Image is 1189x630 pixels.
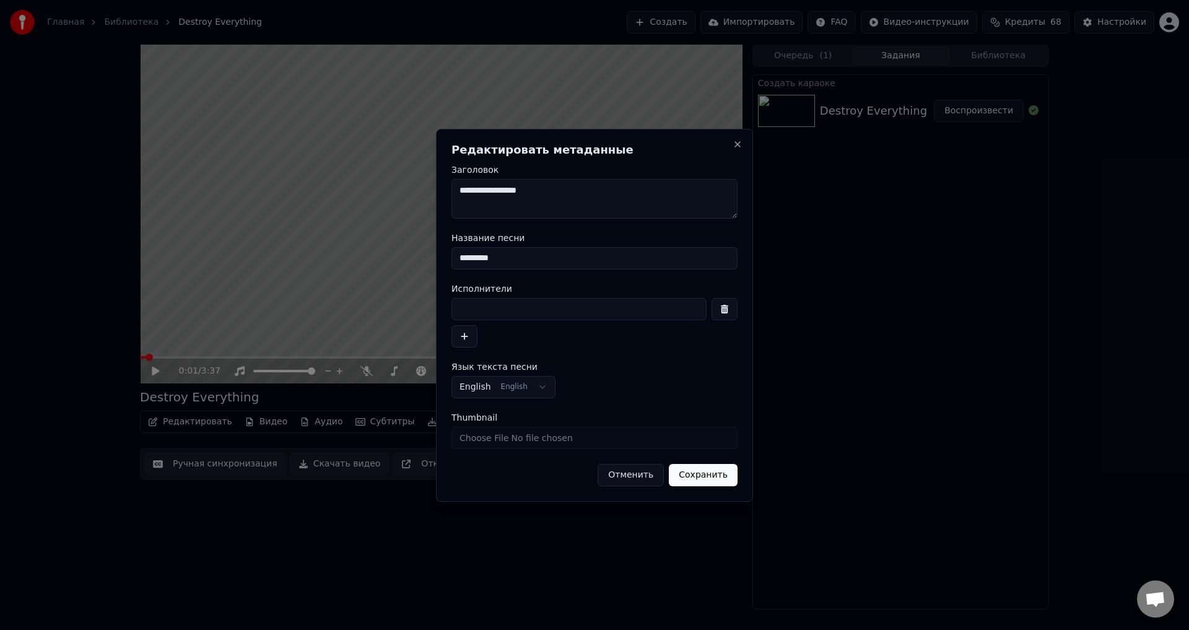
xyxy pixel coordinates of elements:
[598,464,664,486] button: Отменить
[451,362,538,371] span: Язык текста песни
[451,413,497,422] span: Thumbnail
[669,464,738,486] button: Сохранить
[451,165,738,174] label: Заголовок
[451,284,738,293] label: Исполнители
[451,234,738,242] label: Название песни
[451,144,738,155] h2: Редактировать метаданные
